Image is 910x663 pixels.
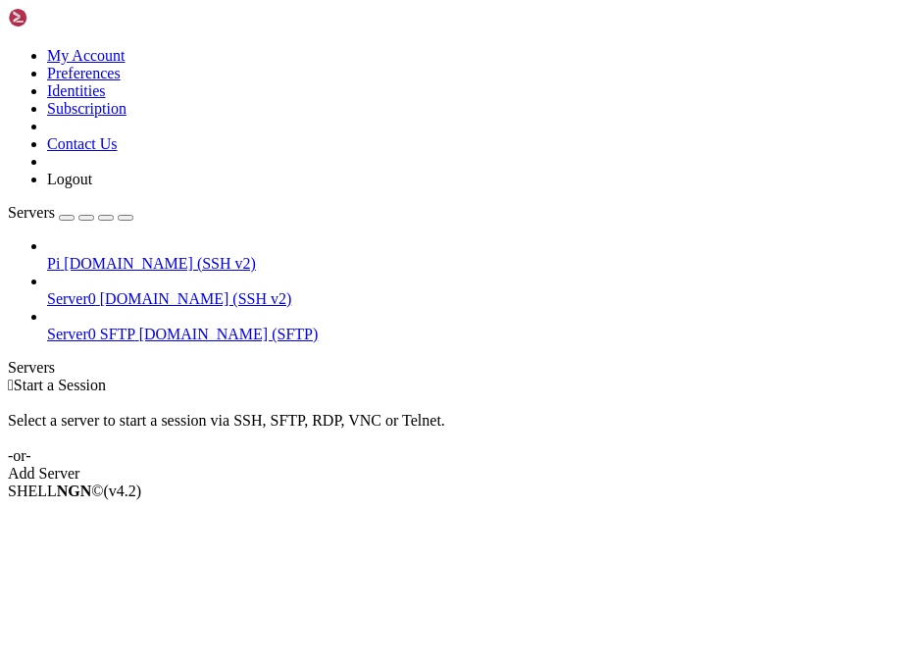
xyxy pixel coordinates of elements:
a: Subscription [47,100,126,117]
a: Contact Us [47,135,118,152]
a: Identities [47,82,106,99]
b: NGN [57,483,92,499]
div: Servers [8,359,902,377]
div: Select a server to start a session via SSH, SFTP, RDP, VNC or Telnet. -or- [8,394,902,465]
span:  [8,377,14,393]
span: [DOMAIN_NAME] (SFTP) [139,326,319,342]
a: My Account [47,47,126,64]
a: Logout [47,171,92,187]
span: SHELL © [8,483,141,499]
span: [DOMAIN_NAME] (SSH v2) [64,255,256,272]
li: Server0 [DOMAIN_NAME] (SSH v2) [47,273,902,308]
a: Server0 [DOMAIN_NAME] (SSH v2) [47,290,902,308]
a: Pi [DOMAIN_NAME] (SSH v2) [47,255,902,273]
img: Shellngn [8,8,121,27]
a: Server0 SFTP [DOMAIN_NAME] (SFTP) [47,326,902,343]
span: 4.2.0 [104,483,142,499]
li: Server0 SFTP [DOMAIN_NAME] (SFTP) [47,308,902,343]
a: Servers [8,204,133,221]
span: Server0 [47,290,96,307]
span: Pi [47,255,60,272]
span: Start a Session [14,377,106,393]
a: Preferences [47,65,121,81]
span: Servers [8,204,55,221]
li: Pi [DOMAIN_NAME] (SSH v2) [47,237,902,273]
span: [DOMAIN_NAME] (SSH v2) [100,290,292,307]
div: Add Server [8,465,902,483]
span: Server0 SFTP [47,326,135,342]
